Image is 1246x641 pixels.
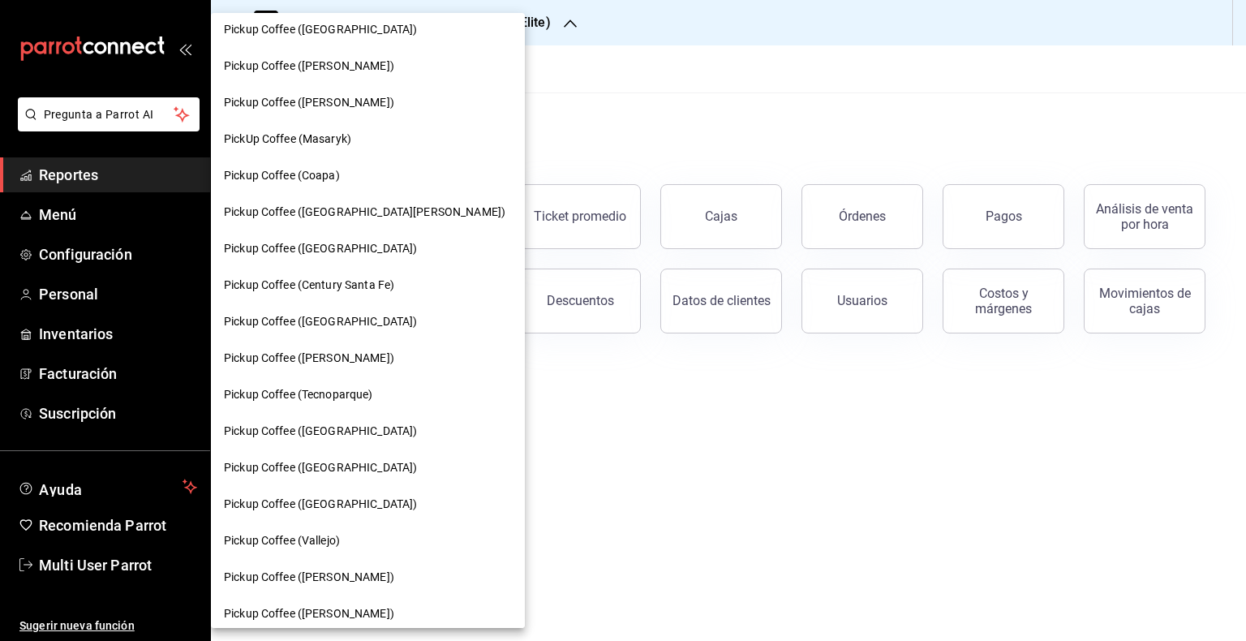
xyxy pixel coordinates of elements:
span: Pickup Coffee ([GEOGRAPHIC_DATA]) [224,240,417,257]
span: Pickup Coffee (Coapa) [224,167,340,184]
div: Pickup Coffee ([PERSON_NAME]) [211,48,525,84]
div: Pickup Coffee ([GEOGRAPHIC_DATA][PERSON_NAME]) [211,194,525,230]
span: Pickup Coffee ([GEOGRAPHIC_DATA][PERSON_NAME]) [224,204,505,221]
span: Pickup Coffee ([GEOGRAPHIC_DATA]) [224,496,417,513]
span: Pickup Coffee ([PERSON_NAME]) [224,94,394,111]
div: Pickup Coffee ([GEOGRAPHIC_DATA]) [211,11,525,48]
span: Pickup Coffee ([PERSON_NAME]) [224,58,394,75]
div: Pickup Coffee ([GEOGRAPHIC_DATA]) [211,486,525,523]
span: Pickup Coffee (Vallejo) [224,532,340,549]
div: Pickup Coffee ([PERSON_NAME]) [211,84,525,121]
span: PickUp Coffee (Masaryk) [224,131,351,148]
span: Pickup Coffee ([GEOGRAPHIC_DATA]) [224,459,417,476]
div: Pickup Coffee ([GEOGRAPHIC_DATA]) [211,303,525,340]
span: Pickup Coffee (Tecnoparque) [224,386,373,403]
span: Pickup Coffee ([GEOGRAPHIC_DATA]) [224,313,417,330]
div: Pickup Coffee (Coapa) [211,157,525,194]
div: Pickup Coffee ([PERSON_NAME]) [211,596,525,632]
div: Pickup Coffee ([GEOGRAPHIC_DATA]) [211,230,525,267]
span: Pickup Coffee ([PERSON_NAME]) [224,569,394,586]
div: Pickup Coffee ([PERSON_NAME]) [211,340,525,376]
span: Pickup Coffee ([GEOGRAPHIC_DATA]) [224,423,417,440]
div: PickUp Coffee (Masaryk) [211,121,525,157]
span: Pickup Coffee ([GEOGRAPHIC_DATA]) [224,21,417,38]
span: Pickup Coffee (Century Santa Fe) [224,277,394,294]
div: Pickup Coffee (Vallejo) [211,523,525,559]
div: Pickup Coffee ([GEOGRAPHIC_DATA]) [211,413,525,450]
div: Pickup Coffee ([PERSON_NAME]) [211,559,525,596]
div: Pickup Coffee (Tecnoparque) [211,376,525,413]
div: Pickup Coffee ([GEOGRAPHIC_DATA]) [211,450,525,486]
div: Pickup Coffee (Century Santa Fe) [211,267,525,303]
span: Pickup Coffee ([PERSON_NAME]) [224,350,394,367]
span: Pickup Coffee ([PERSON_NAME]) [224,605,394,622]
